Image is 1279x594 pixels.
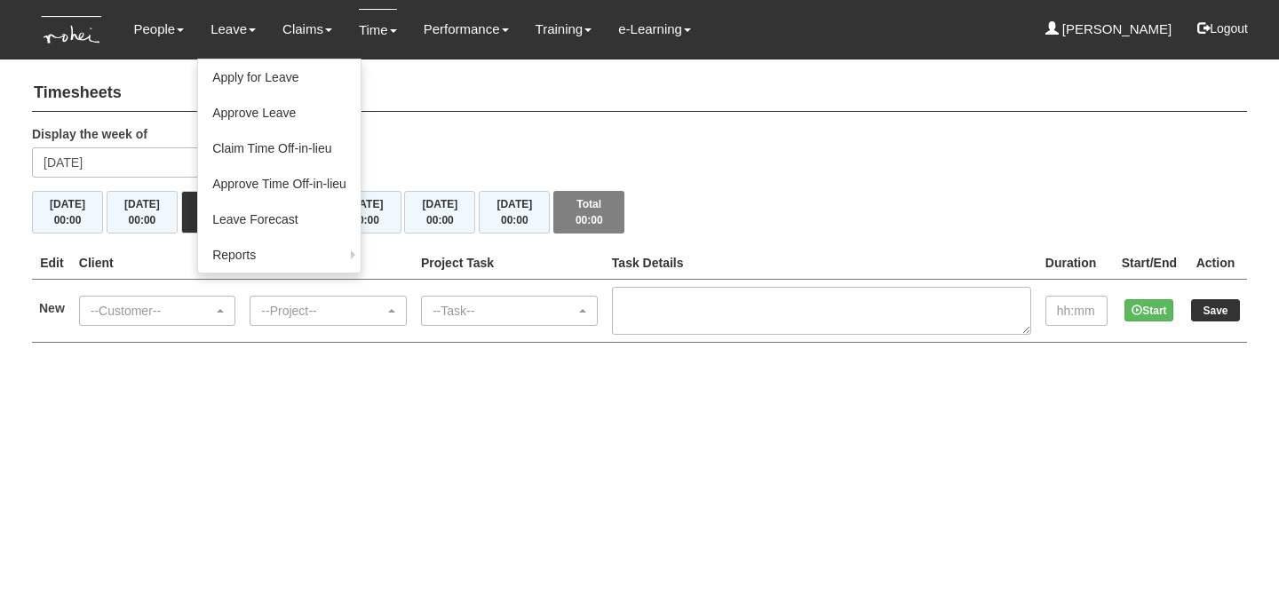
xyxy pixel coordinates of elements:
[359,9,397,51] a: Time
[198,237,361,273] a: Reports
[352,214,379,226] span: 00:00
[32,191,1247,234] div: Timesheet Week Summary
[198,202,361,237] a: Leave Forecast
[576,214,603,226] span: 00:00
[282,9,332,50] a: Claims
[79,296,236,326] button: --Customer--
[618,9,691,50] a: e-Learning
[250,296,407,326] button: --Project--
[404,191,475,234] button: [DATE]00:00
[1191,299,1240,321] input: Save
[39,299,65,317] label: New
[605,247,1038,280] th: Task Details
[32,191,103,234] button: [DATE]00:00
[129,214,156,226] span: 00:00
[198,131,361,166] a: Claim Time Off-in-lieu
[198,95,361,131] a: Approve Leave
[198,166,361,202] a: Approve Time Off-in-lieu
[421,296,598,326] button: --Task--
[72,247,243,280] th: Client
[133,9,184,50] a: People
[553,191,624,234] button: Total00:00
[54,214,82,226] span: 00:00
[32,75,1247,112] h4: Timesheets
[1045,296,1108,326] input: hh:mm
[1204,523,1261,576] iframe: chat widget
[198,59,361,95] a: Apply for Leave
[211,9,256,50] a: Leave
[536,9,592,50] a: Training
[1185,7,1260,50] button: Logout
[1124,299,1173,321] button: Start
[1115,247,1184,280] th: Start/End
[433,302,576,320] div: --Task--
[426,214,454,226] span: 00:00
[107,191,178,234] button: [DATE]00:00
[32,125,147,143] label: Display the week of
[32,247,72,280] th: Edit
[424,9,509,50] a: Performance
[330,191,401,234] button: [DATE]00:00
[1184,247,1247,280] th: Action
[261,302,385,320] div: --Project--
[501,214,528,226] span: 00:00
[1045,9,1172,50] a: [PERSON_NAME]
[91,302,214,320] div: --Customer--
[479,191,550,234] button: [DATE]00:00
[1038,247,1115,280] th: Duration
[414,247,605,280] th: Project Task
[181,191,252,234] button: [DATE]00:00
